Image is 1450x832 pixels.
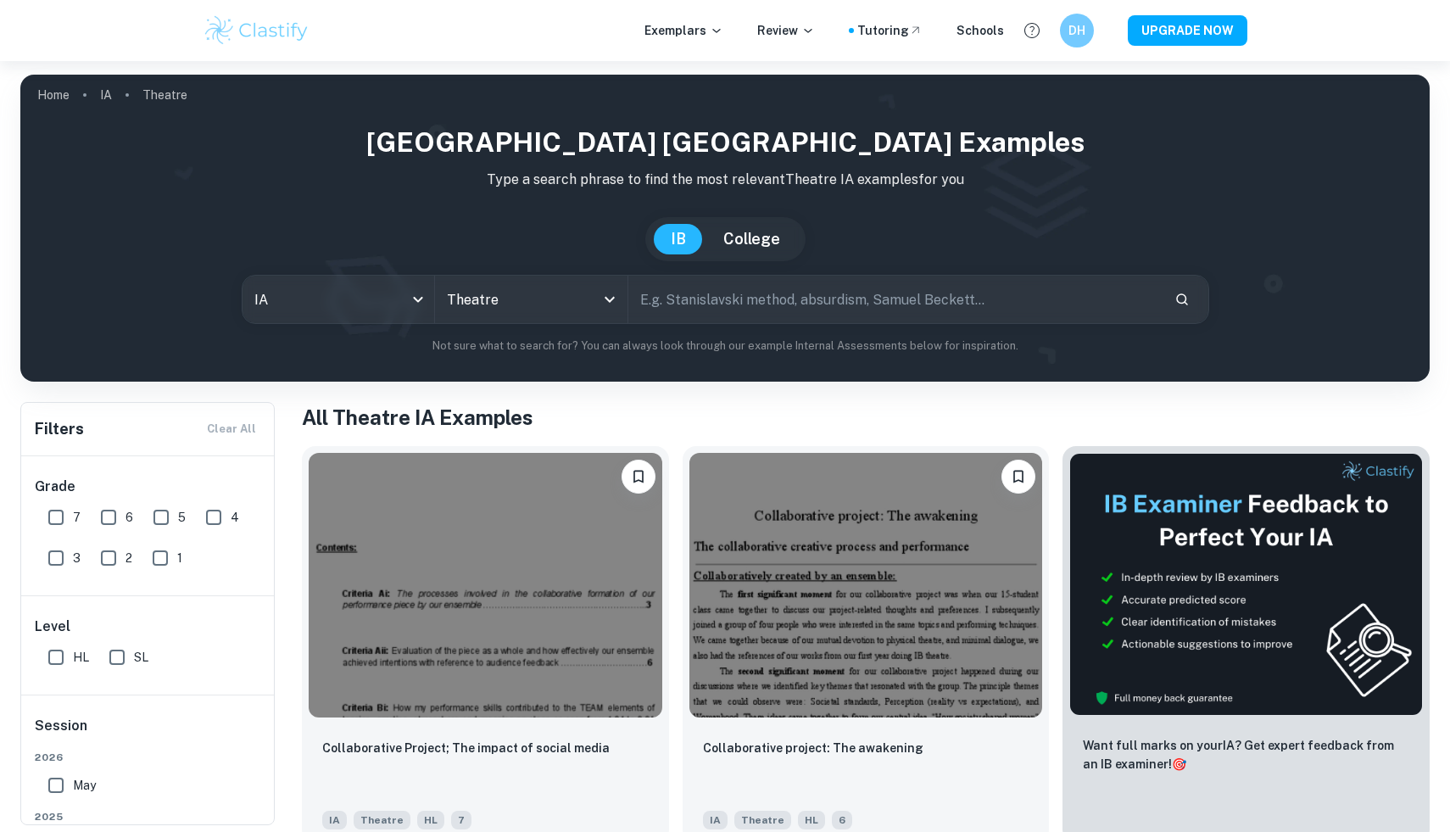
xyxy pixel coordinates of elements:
span: 5 [178,508,186,527]
button: Bookmark [622,460,655,494]
span: 1 [177,549,182,567]
button: IB [654,224,703,254]
p: Collaborative Project; The impact of social media [322,739,610,757]
span: SL [134,648,148,667]
button: Bookmark [1001,460,1035,494]
p: Type a search phrase to find the most relevant Theatre IA examples for you [34,170,1416,190]
a: IA [100,83,112,107]
span: Theatre [734,811,791,829]
a: Tutoring [857,21,923,40]
span: 2025 [35,809,262,824]
h6: Filters [35,417,84,441]
button: College [706,224,797,254]
span: 3 [73,549,81,567]
img: Theatre IA example thumbnail: Collaborative Project; The impact of soc [309,453,662,718]
button: Open [598,288,622,311]
button: Help and Feedback [1018,16,1046,45]
span: HL [73,648,89,667]
h6: Level [35,617,262,637]
span: IA [322,811,347,829]
img: Clastify logo [203,14,310,47]
p: Want full marks on your IA ? Get expert feedback from an IB examiner! [1083,736,1409,773]
span: 7 [451,811,471,829]
span: HL [417,811,444,829]
a: Home [37,83,70,107]
img: Theatre IA example thumbnail: Collaborative project: The awakening [689,453,1043,718]
span: HL [798,811,825,829]
div: IA [243,276,435,323]
h1: All Theatre IA Examples [302,402,1430,433]
h1: [GEOGRAPHIC_DATA] [GEOGRAPHIC_DATA] examples [34,122,1416,163]
p: Review [757,21,815,40]
img: Thumbnail [1069,453,1423,716]
h6: DH [1068,21,1087,40]
button: Search [1168,285,1196,314]
span: 6 [125,508,133,527]
span: 2 [125,549,132,567]
p: Collaborative project: The awakening [703,739,923,757]
span: 🎯 [1172,757,1186,771]
span: IA [703,811,728,829]
p: Theatre [142,86,187,104]
img: profile cover [20,75,1430,382]
p: Exemplars [644,21,723,40]
p: Not sure what to search for? You can always look through our example Internal Assessments below f... [34,338,1416,355]
a: Schools [956,21,1004,40]
span: 2026 [35,750,262,765]
h6: Session [35,716,262,750]
span: 6 [832,811,852,829]
span: May [73,776,96,795]
span: Theatre [354,811,410,829]
button: UPGRADE NOW [1128,15,1247,46]
button: DH [1060,14,1094,47]
h6: Grade [35,477,262,497]
input: E.g. Stanislavski method, absurdism, Samuel Beckett... [628,276,1160,323]
span: 4 [231,508,239,527]
span: 7 [73,508,81,527]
